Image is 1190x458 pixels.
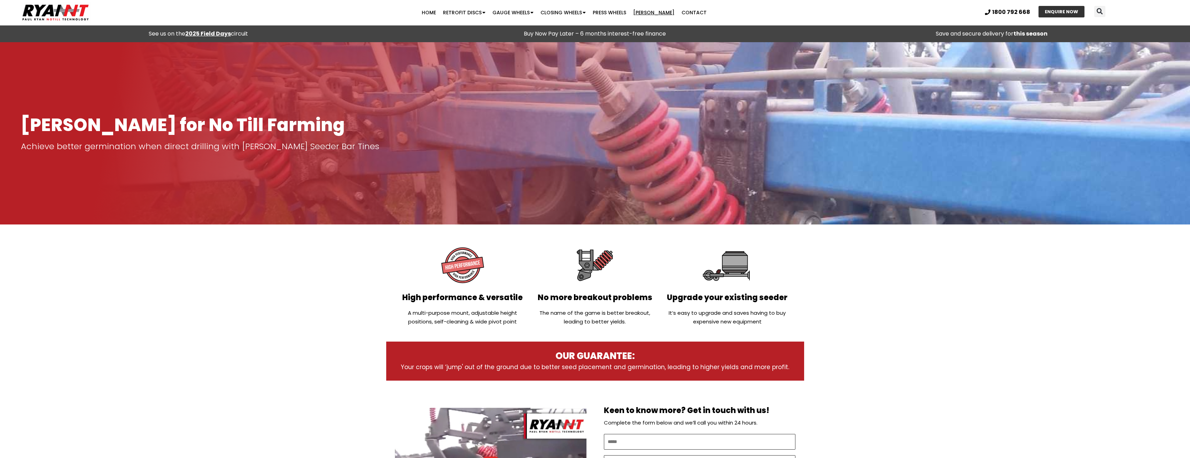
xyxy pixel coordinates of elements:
strong: this season [1013,30,1048,38]
img: Ryan NT logo [21,2,91,23]
p: Your crops will ‘jump' out of the ground due to better seed placement and germination, leading to... [400,362,790,372]
h2: Keen to know more? Get in touch with us! [604,407,795,414]
p: The name of the game is better breakout, leading to better yields. [532,308,658,326]
div: Search [1094,6,1105,17]
p: It’s easy to upgrade and saves having to buy expensive new equipment [664,308,790,326]
h2: Upgrade your existing seeder [664,294,790,301]
img: Upgrade your existing seeder [702,240,752,290]
a: Home [418,6,440,20]
a: [PERSON_NAME] [630,6,678,20]
h2: High performance & versatile [400,294,526,301]
h2: No more breakout problems [532,294,658,301]
p: Buy Now Pay Later – 6 months interest-free finance [400,29,790,39]
a: Closing Wheels [537,6,589,20]
a: 2025 Field Days [185,30,231,38]
p: Save and secure delivery for [797,29,1187,39]
span: 1800 792 668 [992,9,1030,15]
a: Gauge Wheels [489,6,537,20]
a: 1800 792 668 [985,9,1030,15]
nav: Menu [231,6,897,20]
h3: OUR GUARANTEE: [400,350,790,362]
p: Achieve better germination when direct drilling with [PERSON_NAME] Seeder Bar Tines [21,142,1169,151]
a: Contact [678,6,710,20]
span: ENQUIRE NOW [1045,9,1078,14]
a: ENQUIRE NOW [1039,6,1084,17]
p: Complete the form below and we’ll call you within 24 hours. [604,418,795,428]
h1: [PERSON_NAME] for No Till Farming [21,115,1169,135]
div: See us on the circuit [3,29,393,39]
img: High performance and versatile [438,240,488,290]
a: Press Wheels [589,6,630,20]
p: A multi-purpose mount, adjustable height positions, self-cleaning & wide pivot point [400,308,526,326]
a: Retrofit Discs [440,6,489,20]
img: No more breakout problems [570,240,620,290]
